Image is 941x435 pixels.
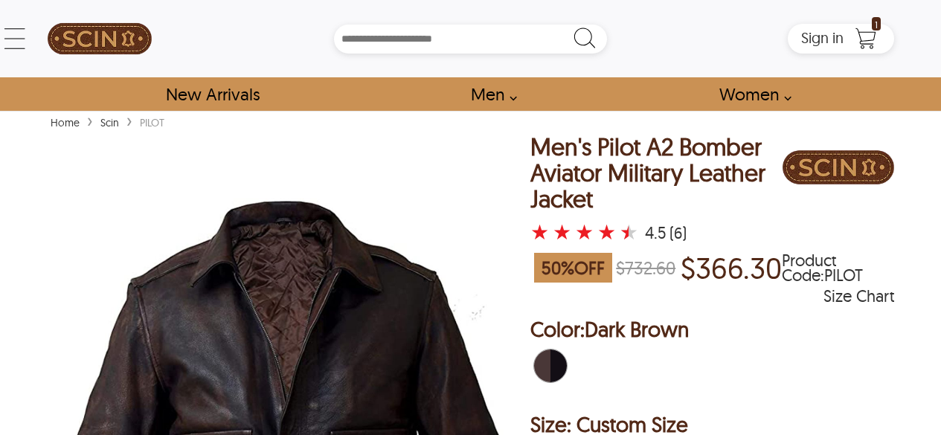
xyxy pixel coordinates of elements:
[530,315,894,344] h2: Selected Color: by Dark Brown
[616,257,675,279] strike: $732.60
[530,222,642,243] a: Men's Pilot A2 Bomber Aviator Military Leather Jacket with a 4.5 Star Rating and 6 Product Review }
[823,289,894,303] div: Size Chart
[702,77,800,111] a: Shop Women Leather Jackets
[454,77,525,111] a: shop men's leather jackets
[782,253,894,283] span: Product Code: PILOT
[149,77,276,111] a: Shop New Arrivals
[47,116,83,129] a: Home
[87,107,93,133] span: ›
[783,134,894,244] a: Brand Logo PDP Image
[783,134,894,201] img: Brand Logo PDP Image
[530,346,571,386] div: Dark Brown
[801,28,844,47] span: Sign in
[530,225,549,239] label: 1 rating
[681,251,782,285] p: Price of $366.30
[620,225,638,239] label: 5 rating
[801,33,844,45] a: Sign in
[126,107,132,133] span: ›
[553,225,571,239] label: 2 rating
[851,28,881,50] a: Shopping Cart
[97,116,123,129] a: Scin
[47,7,152,70] a: SCIN
[872,17,881,30] span: 1
[575,225,594,239] label: 3 rating
[585,316,689,342] span: Dark Brown
[534,253,612,283] span: 50 % OFF
[530,134,783,213] h1: Men's Pilot A2 Bomber Aviator Military Leather Jacket
[783,134,894,204] div: Brand Logo PDP Image
[597,225,616,239] label: 4 rating
[48,7,152,70] img: SCIN
[136,115,168,130] div: PILOT
[669,225,687,240] div: (6)
[645,225,667,240] div: 4.5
